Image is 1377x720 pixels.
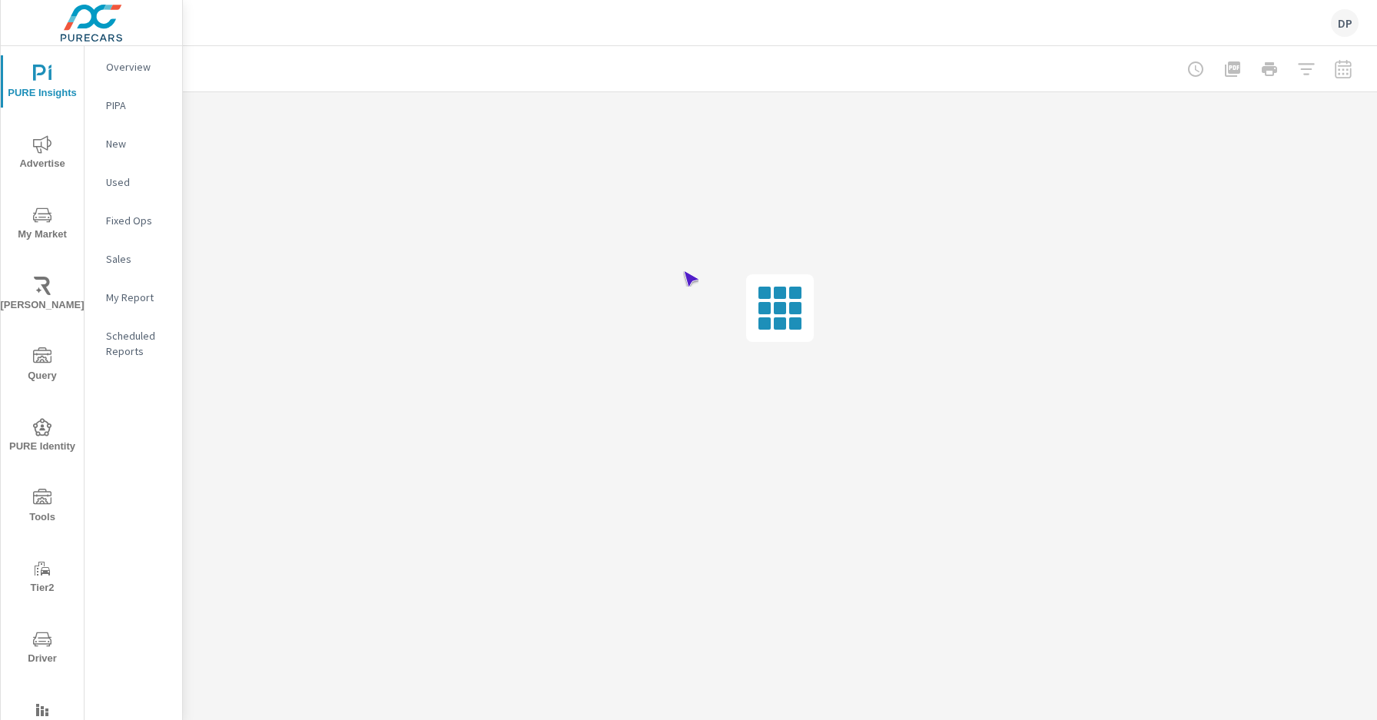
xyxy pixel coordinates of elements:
[85,171,182,194] div: Used
[1331,9,1359,37] div: DP
[85,94,182,117] div: PIPA
[106,174,170,190] p: Used
[5,277,79,314] span: [PERSON_NAME]
[106,328,170,359] p: Scheduled Reports
[5,418,79,456] span: PURE Identity
[85,209,182,232] div: Fixed Ops
[106,213,170,228] p: Fixed Ops
[85,286,182,309] div: My Report
[5,559,79,597] span: Tier2
[5,630,79,668] span: Driver
[85,132,182,155] div: New
[5,347,79,385] span: Query
[106,98,170,113] p: PIPA
[5,65,79,102] span: PURE Insights
[5,206,79,244] span: My Market
[85,324,182,363] div: Scheduled Reports
[106,251,170,267] p: Sales
[106,136,170,151] p: New
[85,55,182,78] div: Overview
[85,247,182,270] div: Sales
[106,59,170,75] p: Overview
[5,489,79,526] span: Tools
[5,135,79,173] span: Advertise
[106,290,170,305] p: My Report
